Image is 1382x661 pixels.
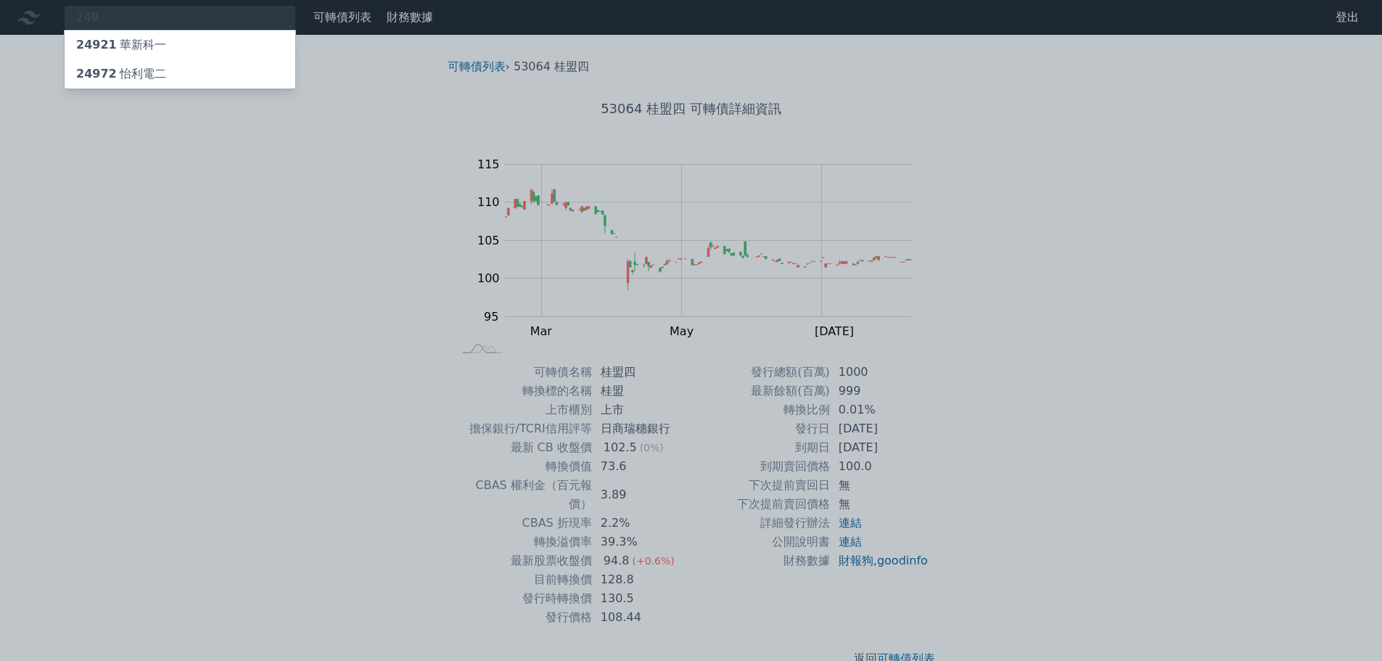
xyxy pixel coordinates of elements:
[65,30,295,59] a: 24921華新科一
[76,65,166,83] div: 怡利電二
[65,59,295,89] a: 24972怡利電二
[76,36,166,54] div: 華新科一
[76,38,117,52] span: 24921
[76,67,117,81] span: 24972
